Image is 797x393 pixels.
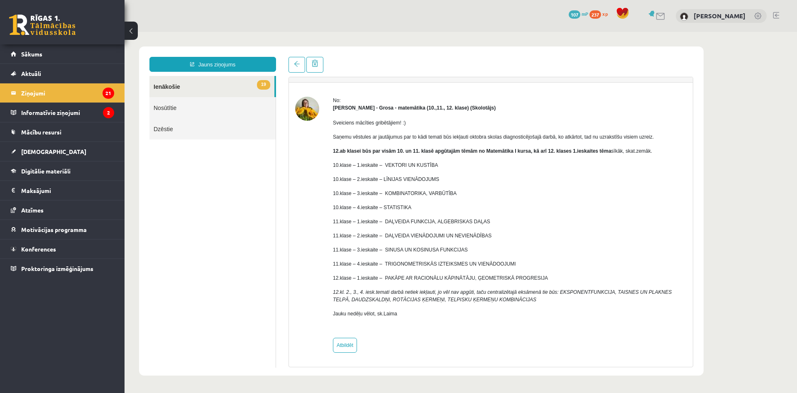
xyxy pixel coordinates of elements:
[11,239,114,259] a: Konferences
[25,44,150,65] a: 19Ienākošie
[208,65,562,72] div: No:
[208,200,562,207] p: 11.klase – 2.ieskaite – DAĻVEIDA VIENĀDOJUMI UN NEVIENĀDĪBAS
[11,64,114,83] a: Aktuāli
[208,87,562,95] p: Sveiciens mācīties gribētājiem! :)
[208,306,232,321] a: Atbildēt
[208,186,562,193] p: 11.klase – 1.ieskaite – DAĻVEIDA FUNKCIJA, ALGEBRISKAS DAĻAS
[589,10,601,19] span: 237
[21,103,114,122] legend: Informatīvie ziņojumi
[11,161,114,181] a: Digitālie materiāli
[9,15,76,35] a: Rīgas 1. Tālmācības vidusskola
[11,83,114,103] a: Ziņojumi21
[25,65,151,86] a: Nosūtītie
[208,101,562,109] p: Saņemu vēstules ar jautājumus par to kādi temati būs iekļauti oktobra skolas diagnosticējošajā da...
[103,107,114,118] i: 2
[11,44,114,63] a: Sākums
[208,214,562,222] p: 11.klase – 3.ieskaite – SINUSA UN KOSINUSA FUNKCIJAS
[11,200,114,220] a: Atzīmes
[208,257,547,271] em: 12.kl. 2., 3., 4. iesk.temati darbā netiek iekļauti, jo vēl nav apgūti, taču centralizētajā eksām...
[208,73,371,79] strong: [PERSON_NAME] - Grosa - matemātika (10.,11., 12. klase) (Skolotājs)
[21,226,87,233] span: Motivācijas programma
[208,172,562,179] p: 10.klase – 4.ieskaite – STATISTIKA
[21,265,93,272] span: Proktoringa izmēģinājums
[11,259,114,278] a: Proktoringa izmēģinājums
[132,48,146,58] span: 19
[208,115,562,123] p: sīkāk, skat.zemāk.
[21,245,56,253] span: Konferences
[21,128,61,136] span: Mācību resursi
[21,70,41,77] span: Aktuāli
[21,50,42,58] span: Sākums
[25,86,151,107] a: Dzēstie
[208,242,562,250] p: 12.klase – 1.ieskaite – PAKĀPE AR RACIONĀLU KĀPINĀTĀJU, ĢEOMETRISKĀ PROGRESIJA
[103,88,114,99] i: 21
[582,10,588,17] span: mP
[21,148,86,155] span: [DEMOGRAPHIC_DATA]
[11,122,114,142] a: Mācību resursi
[569,10,580,19] span: 107
[208,116,487,122] strong: 12.ab klasei būs par visām 10. un 11. klasē apgūtajām tēmām no Matemātika I kursa, kā arī 12. kla...
[602,10,608,17] span: xp
[21,83,114,103] legend: Ziņojumi
[694,12,746,20] a: [PERSON_NAME]
[589,10,612,17] a: 237 xp
[25,25,152,40] a: Jauns ziņojums
[11,220,114,239] a: Motivācijas programma
[11,181,114,200] a: Maksājumi
[569,10,588,17] a: 107 mP
[208,278,562,286] p: Jauku nedēļu vēlot, sk.Laima
[680,12,688,21] img: Jēkabs Zelmenis
[11,103,114,122] a: Informatīvie ziņojumi2
[171,65,195,89] img: Laima Tukāne - Grosa - matemātika (10.,11., 12. klase)
[21,167,71,175] span: Digitālie materiāli
[208,158,562,165] p: 10.klase – 3.ieskaite – KOMBINATORIKA, VARBŪTĪBA
[21,181,114,200] legend: Maksājumi
[11,142,114,161] a: [DEMOGRAPHIC_DATA]
[208,144,562,151] p: 10.klase – 2.ieskaite – LĪNIJAS VIENĀDOJUMS
[208,129,562,137] p: 10.klase – 1.ieskaite – VEKTORI UN KUSTĪBA
[208,228,562,236] p: 11.klase – 4.ieskaite – TRIGONOMETRISKĀS IZTEIKSMES UN VIENĀDOOJUMI
[21,206,44,214] span: Atzīmes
